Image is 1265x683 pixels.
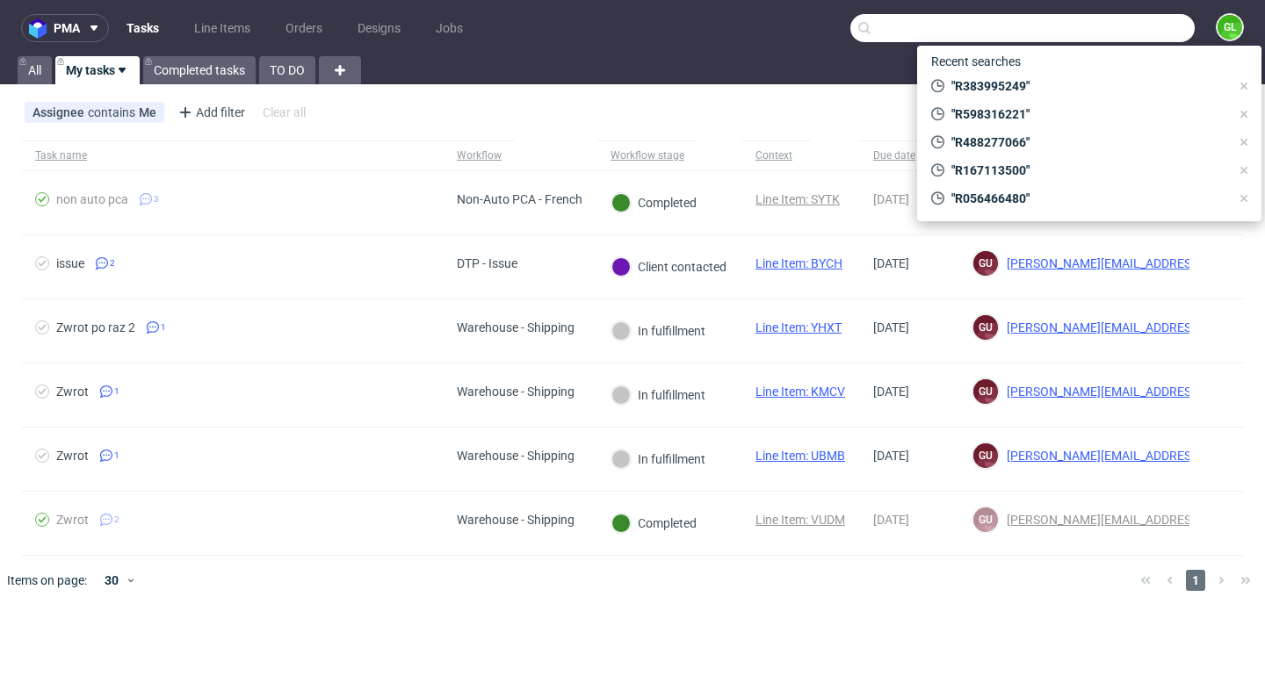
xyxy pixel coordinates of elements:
a: Orders [275,14,333,42]
span: 2 [114,513,119,527]
span: 3 [154,192,159,206]
a: Line Item: VUDM [755,513,845,527]
a: Line Item: BYCH [755,256,842,270]
span: "R383995249" [944,77,1230,95]
div: In fulfillment [611,449,705,469]
div: Non-Auto PCA - French [457,192,582,206]
span: [DATE] [873,513,909,527]
a: All [18,56,52,84]
span: [DATE] [873,192,909,206]
a: Line Items [184,14,261,42]
div: Zwrot [56,385,89,399]
span: Assignee [33,105,88,119]
div: Warehouse - Shipping [457,320,575,334]
span: [DATE] [873,385,909,399]
span: "R056466480" [944,190,1230,207]
div: Client contacted [611,257,726,277]
a: Completed tasks [143,56,256,84]
a: TO DO [259,56,315,84]
figcaption: GL [1218,15,1242,40]
div: Zwrot [56,513,89,527]
span: Task name [35,148,429,163]
span: 1 [1186,570,1205,591]
a: Jobs [425,14,473,42]
div: Zwrot po raz 2 [56,320,135,334]
div: Context [755,148,798,162]
figcaption: gu [973,507,998,532]
div: Zwrot [56,449,89,463]
span: 1 [114,449,119,463]
span: Recent searches [924,47,1028,75]
a: Designs [347,14,411,42]
div: Warehouse - Shipping [457,385,575,399]
figcaption: gu [973,443,998,468]
a: Line Item: KMCV [755,385,845,399]
figcaption: gu [973,315,998,340]
a: Tasks [116,14,170,42]
figcaption: gu [973,251,998,276]
div: 30 [94,568,126,593]
div: Completed [611,193,697,212]
div: issue [56,256,84,270]
div: Warehouse - Shipping [457,449,575,463]
span: [DATE] [873,256,909,270]
div: Workflow stage [611,148,684,162]
span: Due date [873,148,943,163]
div: non auto pca [56,192,128,206]
button: pma [21,14,109,42]
a: Line Item: SYTK [755,192,840,206]
div: In fulfillment [611,385,705,405]
div: Completed [611,514,697,533]
img: logo [29,18,54,39]
span: 2 [110,256,115,270]
span: "R167113500" [944,162,1230,179]
div: In fulfillment [611,321,705,341]
span: "R488277066" [944,133,1230,151]
span: 1 [114,385,119,399]
div: Workflow [457,148,502,162]
div: Clear all [259,100,309,125]
span: "R598316221" [944,105,1230,123]
a: Line Item: YHXT [755,320,842,334]
span: pma [54,22,80,34]
div: Add filter [171,98,249,126]
figcaption: gu [973,379,998,404]
span: [DATE] [873,320,909,334]
a: Line Item: UBMB [755,449,845,463]
span: 1 [161,320,166,334]
div: Me [139,105,156,119]
a: My tasks [55,56,140,84]
span: contains [88,105,139,119]
span: Items on page: [7,572,87,589]
div: Warehouse - Shipping [457,513,575,527]
span: [DATE] [873,449,909,463]
div: DTP - Issue [457,256,517,270]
